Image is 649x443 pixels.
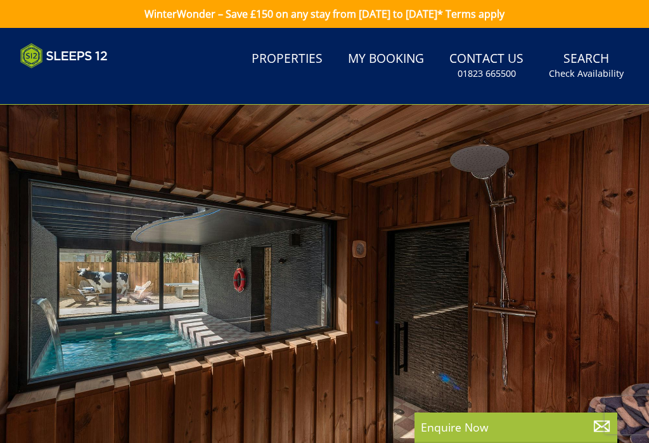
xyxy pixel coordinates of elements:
p: Enquire Now [421,419,611,435]
a: SearchCheck Availability [544,45,629,86]
img: Sleeps 12 [20,43,108,69]
a: Contact Us01823 665500 [444,45,529,86]
iframe: Customer reviews powered by Trustpilot [14,76,147,87]
small: Check Availability [549,67,624,80]
a: Properties [247,45,328,74]
a: My Booking [343,45,429,74]
small: 01823 665500 [458,67,516,80]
